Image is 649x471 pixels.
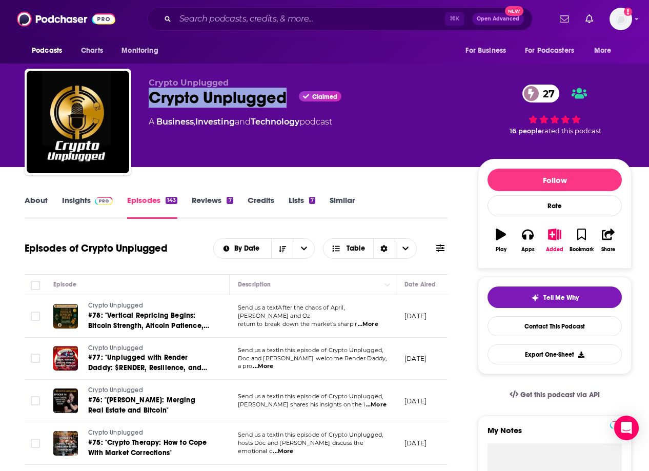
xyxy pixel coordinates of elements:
[546,247,563,253] div: Added
[271,239,293,258] button: Sort Direction
[251,117,299,127] a: Technology
[477,16,519,22] span: Open Advanced
[88,301,211,311] a: Crypto Unplugged
[88,311,211,331] a: #78: "Vertical Repricing Begins: Bitcoin Strength, Altcoin Patience, and Market Clarity"
[381,279,394,291] button: Column Actions
[404,439,427,447] p: [DATE]
[149,78,229,88] span: Crypto Unplugged
[514,222,541,259] button: Apps
[88,396,195,415] span: #76: "[PERSON_NAME]: Merging Real Estate and Bitcoin"
[25,242,168,255] h1: Episodes of Crypto Unplugged
[533,85,560,103] span: 27
[347,245,365,252] span: Table
[488,195,622,216] div: Rate
[542,127,601,135] span: rated this podcast
[472,13,524,25] button: Open AdvancedNew
[568,222,595,259] button: Bookmark
[31,354,40,363] span: Toggle select row
[253,362,273,371] span: ...More
[17,9,115,29] img: Podchaser - Follow, Share and Rate Podcasts
[488,169,622,191] button: Follow
[595,222,622,259] button: Share
[88,429,143,436] span: Crypto Unplugged
[496,247,506,253] div: Play
[81,44,103,58] span: Charts
[273,447,293,456] span: ...More
[27,71,129,173] img: Crypto Unplugged
[587,41,624,60] button: open menu
[488,222,514,259] button: Play
[238,401,365,408] span: [PERSON_NAME] shares his insights on the i
[541,222,568,259] button: Added
[238,346,383,354] span: Send us a textIn this episode of Crypto Unplugged,
[25,41,75,60] button: open menu
[610,421,628,429] img: Podchaser Pro
[522,85,560,103] a: 27
[238,431,383,438] span: Send us a textIn this episode of Crypto Unplugged,
[518,41,589,60] button: open menu
[501,382,608,407] a: Get this podcast via API
[570,247,594,253] div: Bookmark
[505,6,523,16] span: New
[95,197,113,205] img: Podchaser Pro
[601,247,615,253] div: Share
[175,11,445,27] input: Search podcasts, credits, & more...
[194,117,195,127] span: ,
[88,438,211,458] a: #75: "Crypto Therapy: How to Cope With Market Corrections"
[510,127,542,135] span: 16 people
[248,195,274,219] a: Credits
[525,44,574,58] span: For Podcasters
[238,320,357,327] span: return to break down the market’s sharp r
[458,41,519,60] button: open menu
[323,238,417,259] button: Choose View
[581,10,597,28] a: Show notifications dropdown
[238,439,363,455] span: hosts Doc and [PERSON_NAME] discuss the emotional c
[520,391,600,399] span: Get this podcast via API
[531,294,539,302] img: tell me why sparkle
[127,195,177,219] a: Episodes143
[234,245,263,252] span: By Date
[88,428,211,438] a: Crypto Unplugged
[293,239,314,258] button: open menu
[238,278,271,291] div: Description
[488,316,622,336] a: Contact This Podcast
[195,117,235,127] a: Investing
[238,304,345,319] span: Send us a textAfter the chaos of April, [PERSON_NAME] and Oz
[366,401,387,409] span: ...More
[610,8,632,30] span: Logged in as tinajoell1
[478,78,632,141] div: 27 16 peoplerated this podcast
[25,195,48,219] a: About
[114,41,171,60] button: open menu
[488,286,622,308] button: tell me why sparkleTell Me Why
[88,353,207,382] span: #77: "Unplugged with Render Daddy: $RENDER, Resilience, and the Road to Financial Freedom"
[149,116,332,128] div: A podcast
[238,393,383,400] span: Send us a textIn this episode of Crypto Unplugged,
[556,10,573,28] a: Show notifications dropdown
[88,344,211,353] a: Crypto Unplugged
[465,44,506,58] span: For Business
[610,8,632,30] button: Show profile menu
[330,195,355,219] a: Similar
[235,117,251,127] span: and
[543,294,579,302] span: Tell Me Why
[614,416,639,440] div: Open Intercom Messenger
[74,41,109,60] a: Charts
[214,245,272,252] button: open menu
[373,239,395,258] div: Sort Direction
[610,419,628,429] a: Pro website
[166,197,177,204] div: 143
[31,396,40,405] span: Toggle select row
[404,278,436,291] div: Date Aired
[156,117,194,127] a: Business
[227,197,233,204] div: 7
[62,195,113,219] a: InsightsPodchaser Pro
[404,397,427,405] p: [DATE]
[88,386,211,395] a: Crypto Unplugged
[88,353,211,373] a: #77: "Unplugged with Render Daddy: $RENDER, Resilience, and the Road to Financial Freedom"
[445,12,464,26] span: ⌘ K
[88,395,211,416] a: #76: "[PERSON_NAME]: Merging Real Estate and Bitcoin"
[147,7,533,31] div: Search podcasts, credits, & more...
[289,195,315,219] a: Lists7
